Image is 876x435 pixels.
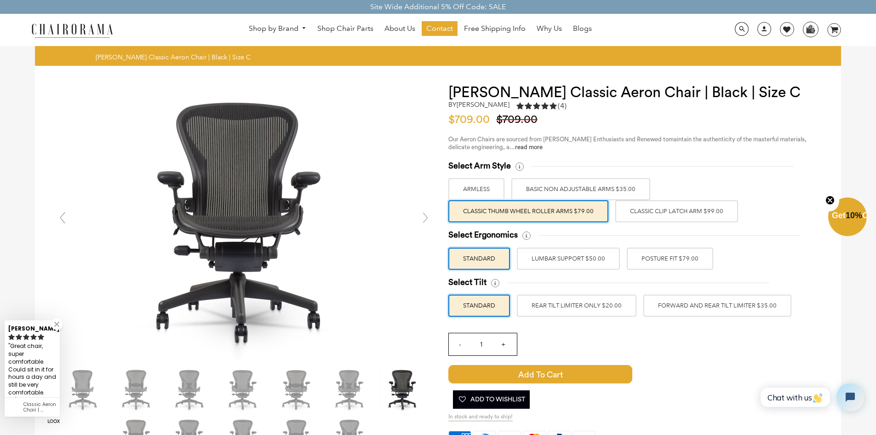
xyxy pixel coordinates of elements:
img: Herman Miller Classic Aeron Chair | Black | Size C - chairorama [167,367,213,413]
span: (4) [558,101,567,111]
svg: rating icon full [16,334,22,340]
div: Classic Aeron Chair | Black | Size C (Renewed) [23,402,56,413]
a: Blogs [568,21,596,36]
a: [PERSON_NAME] [457,100,510,109]
img: DSC_4463_0fec1238-cd9d-4a4f-bad5-670a76fd0237_grande.jpg [106,84,382,360]
button: Close teaser [821,190,839,211]
h1: [PERSON_NAME] Classic Aeron Chair | Black | Size C [448,84,823,101]
input: - [449,333,471,355]
img: Herman Miller Classic Aeron Chair | Black | Size C - chairorama [327,367,373,413]
span: $709.00 [448,114,494,125]
label: ARMLESS [448,178,504,200]
span: Contact [426,24,453,34]
svg: rating icon full [30,334,37,340]
span: About Us [384,24,415,34]
a: read more [515,144,543,150]
span: Free Shipping Info [464,24,526,34]
div: [PERSON_NAME] [8,321,56,333]
div: Great chair, super comfortable. Could sit in it for hours a day and still be very comfortable. 10... [8,342,56,413]
a: About Us [380,21,420,36]
span: [PERSON_NAME] Classic Aeron Chair | Black | Size C [96,53,251,61]
span: Select Tilt [448,277,487,288]
a: Shop Chair Parts [313,21,378,36]
span: Add To Wishlist [458,390,525,409]
div: Get10%OffClose teaser [828,198,867,237]
a: Why Us [532,21,567,36]
label: Classic Thumb Wheel Roller Arms $79.00 [448,200,608,222]
svg: rating icon full [23,334,29,340]
label: Classic Clip Latch Arm $99.00 [615,200,738,222]
label: POSTURE FIT $79.00 [627,248,713,270]
svg: rating icon full [38,334,44,340]
nav: DesktopNavigation [157,21,683,38]
img: Herman Miller Classic Aeron Chair | Black | Size C - chairorama [220,367,266,413]
span: $709.00 [496,114,542,125]
span: In stock and ready to ship! [448,413,513,421]
label: LUMBAR SUPPORT $50.00 [517,248,620,270]
svg: rating icon full [8,334,15,340]
label: STANDARD [448,295,510,317]
h2: by [448,101,510,109]
div: 5.0 rating (4 votes) [516,101,567,111]
nav: breadcrumbs [96,53,254,61]
img: Herman Miller Classic Aeron Chair | Black | Size C - chairorama [114,367,160,413]
a: 5.0 rating (4 votes) [516,101,567,113]
img: Herman Miller Classic Aeron Chair | Black | Size C - chairorama [274,367,320,413]
span: Why Us [537,24,562,34]
label: BASIC NON ADJUSTABLE ARMS $35.00 [511,178,650,200]
img: WhatsApp_Image_2024-07-12_at_16.23.01.webp [803,22,818,36]
span: Add to Cart [448,365,632,383]
span: Select Ergonomics [448,230,518,240]
a: Free Shipping Info [459,21,530,36]
button: Add to Cart [448,365,710,383]
input: + [492,333,514,355]
img: chairorama [26,22,118,38]
label: STANDARD [448,248,510,270]
a: Shop by Brand [244,22,311,36]
label: REAR TILT LIMITER ONLY $20.00 [517,295,636,317]
iframe: Tidio Chat [750,376,872,419]
label: FORWARD AND REAR TILT LIMITER $35.00 [643,295,791,317]
a: Contact [422,21,458,36]
span: Shop Chair Parts [317,24,373,34]
span: Select Arm Style [448,161,511,171]
span: Our Aeron Chairs are sourced from [PERSON_NAME] Enthusiasts and Renewed to [448,136,669,142]
span: Blogs [573,24,592,34]
button: Add To Wishlist [453,390,530,409]
img: Herman Miller Classic Aeron Chair | Black | Size C - chairorama [380,367,426,413]
img: Herman Miller Classic Aeron Chair | Black | Size C - chairorama [60,367,106,413]
span: 10% [846,211,862,220]
span: Get Off [832,211,874,220]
